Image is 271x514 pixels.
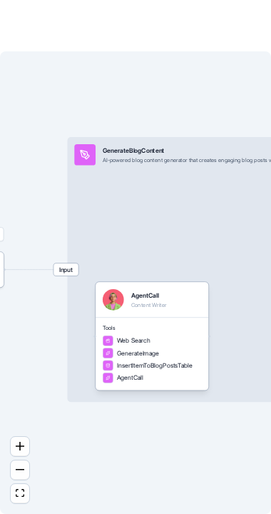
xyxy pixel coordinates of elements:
[117,373,143,382] span: AgentCall
[53,263,78,276] span: Input
[11,437,29,456] button: zoom in
[117,348,159,357] span: GenerateImage
[11,460,29,480] button: zoom out
[131,291,167,299] div: AgentCall
[11,484,29,503] button: fit view
[131,301,167,308] div: Content Writer
[117,336,150,345] span: Web Search
[117,361,193,370] span: InsertItemToBlogPostsTable
[96,282,208,390] div: AgentCallContent WriterToolsWeb SearchGenerateImageInsertItemToBlogPostsTableAgentCall
[103,325,202,332] span: Tools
